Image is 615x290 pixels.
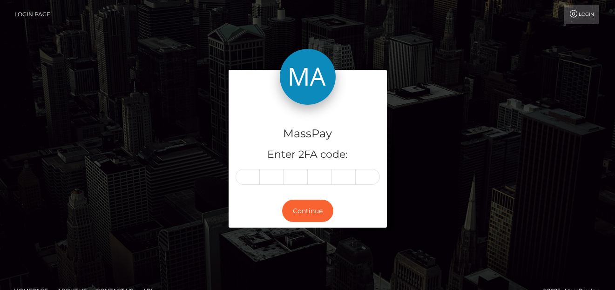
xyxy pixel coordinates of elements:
button: Continue [282,200,333,223]
a: Login Page [14,5,50,24]
h4: MassPay [236,126,380,142]
h5: Enter 2FA code: [236,148,380,162]
a: Login [564,5,599,24]
img: MassPay [280,49,336,105]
